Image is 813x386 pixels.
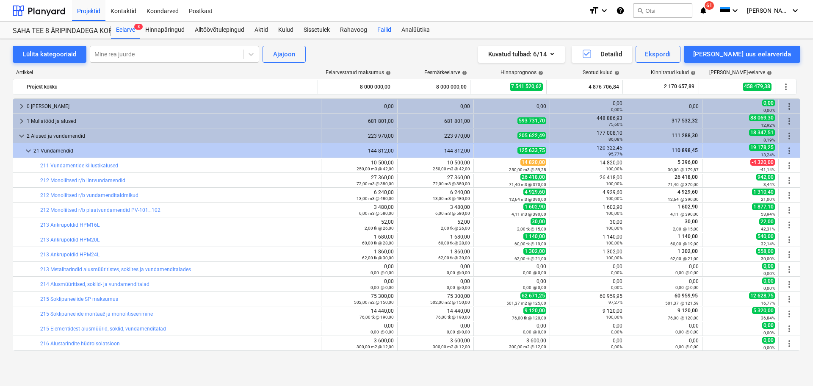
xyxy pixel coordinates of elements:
[371,285,394,290] small: 0,00 @ 0,00
[752,203,775,210] span: 1 877,10
[477,338,546,350] div: 3 600,00
[396,22,435,39] a: Analüütika
[675,330,699,334] small: 0,00 @ 0,00
[784,250,794,260] span: Rohkem tegevusi
[371,270,394,275] small: 0,00 @ 0,00
[401,264,470,275] div: 0,00
[325,338,394,350] div: 3 600,00
[553,278,622,290] div: 0,00
[608,122,622,127] small: 75,60%
[756,174,775,181] span: 942,00
[784,324,794,334] span: Rohkem tegevusi
[362,241,394,245] small: 60,00 tk @ 28,00
[756,233,775,240] span: 540,00
[553,189,622,201] div: 4 929,60
[509,182,546,187] small: 71,40 m3 @ 370,00
[763,330,775,335] small: 0,00%
[190,22,249,39] a: Alltöövõtulepingud
[433,167,470,171] small: 250,00 m3 @ 42,00
[517,227,546,231] small: 2,00 tk @ 15,00
[263,46,306,63] button: Ajajoon
[523,189,546,195] span: 4 929,60
[771,345,813,386] iframe: Chat Widget
[608,300,622,305] small: 97,27%
[665,301,699,305] small: 501,37 @ 121,59
[651,69,696,75] div: Kinnitatud kulud
[433,181,470,186] small: 72,00 m3 @ 380,00
[17,131,27,141] span: keyboard_arrow_down
[761,197,775,202] small: 21,00%
[299,22,335,39] div: Sissetulek
[273,49,295,60] div: Ajajoon
[749,129,775,136] span: 18 347,51
[325,264,394,275] div: 0,00
[13,69,318,75] div: Artikkel
[761,227,775,231] small: 42,31%
[325,278,394,290] div: 0,00
[693,49,791,60] div: [PERSON_NAME] uus eelarverida
[441,226,470,230] small: 2,00 tk @ 26,00
[325,323,394,335] div: 0,00
[325,118,394,124] div: 681 801,00
[670,212,699,217] small: 4,11 @ 390,00
[677,308,699,314] span: 9 120,00
[433,344,470,349] small: 300,00 m2 @ 12,00
[447,285,470,290] small: 0,00 @ 0,00
[401,148,470,154] div: 144 812,00
[40,178,125,183] a: 212 Monoliitsed r/b lintvundamendid
[553,130,622,142] div: 177 008,10
[523,330,546,334] small: 0,00 @ 0,00
[572,46,632,63] button: Detailid
[668,182,699,187] small: 71,40 @ 370,00
[784,279,794,289] span: Rohkem tegevusi
[671,118,699,124] span: 317 532,32
[517,117,546,124] span: 593 731,70
[752,307,775,314] span: 5 320,00
[514,256,546,261] small: 62,00 tk @ 21,00
[401,189,470,201] div: 6 240,00
[401,103,470,109] div: 0,00
[40,207,160,213] a: 212 Monoliitsed r/b plaatvundamendid PV-101…102
[553,249,622,261] div: 1 302,00
[606,241,622,245] small: 100,00%
[27,100,318,113] div: 0 [PERSON_NAME]
[784,205,794,215] span: Rohkem tegevusi
[447,270,470,275] small: 0,00 @ 0,00
[583,69,619,75] div: Seotud kulud
[553,264,622,275] div: 0,00
[27,129,318,143] div: 2 Alused ja vundamendid
[606,181,622,186] small: 100,00%
[761,301,775,305] small: 16,77%
[613,70,619,75] span: help
[759,218,775,225] span: 22,00
[523,233,546,240] span: 1 140,00
[23,146,33,156] span: keyboard_arrow_down
[611,330,622,334] small: 0,00%
[523,248,546,255] span: 1 302,00
[553,175,622,186] div: 26 418,00
[460,70,467,75] span: help
[249,22,273,39] a: Aktid
[111,22,140,39] a: Eelarve8
[784,220,794,230] span: Rohkem tegevusi
[749,144,775,151] span: 19 178,25
[401,133,470,139] div: 223 970,00
[752,189,775,195] span: 1 310,40
[675,344,699,349] small: 0,00 @ 0,00
[523,270,546,275] small: 0,00 @ 0,00
[335,22,372,39] div: Rahavoog
[372,22,396,39] a: Failid
[553,234,622,246] div: 1 140,00
[677,159,699,165] span: 5 396,00
[606,226,622,230] small: 100,00%
[371,330,394,334] small: 0,00 @ 0,00
[784,264,794,275] span: Rohkem tegevusi
[553,219,622,231] div: 30,00
[684,46,800,63] button: [PERSON_NAME] uus eelarverida
[326,69,391,75] div: Eelarvestatud maksumus
[140,22,190,39] a: Hinnapäringud
[553,323,622,335] div: 0,00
